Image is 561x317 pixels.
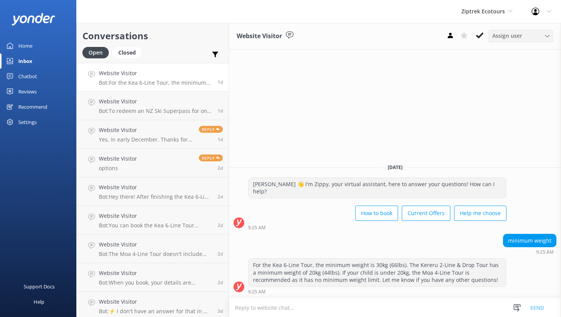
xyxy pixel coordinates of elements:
div: Open [82,47,109,58]
p: Bot: When you book, your details are recorded in our system. If you haven't received a confirmati... [99,279,212,286]
span: Aug 22 2025 09:43am (UTC +12:00) Pacific/Auckland [218,308,223,314]
h4: Website Visitor [99,240,212,249]
span: Aug 23 2025 11:16am (UTC +12:00) Pacific/Auckland [218,165,223,171]
strong: 9:25 AM [536,250,554,254]
h4: Website Visitor [99,126,193,134]
div: Aug 24 2025 09:25am (UTC +12:00) Pacific/Auckland [248,225,506,230]
p: Bot: The Moa 4-Line Tour doesn't include the steepest tree to tree drop. The ziplines start low a... [99,251,212,257]
span: Aug 23 2025 04:35am (UTC +12:00) Pacific/Auckland [218,222,223,228]
span: Aug 24 2025 09:25am (UTC +12:00) Pacific/Auckland [218,79,223,85]
strong: 9:25 AM [248,290,266,294]
p: Bot: For the Kea 6-Line Tour, the minimum weight is 30kg (66lbs). The Kereru 2-Line & Drop Tour h... [99,79,212,86]
a: Website VisitorBot:Hey there! After finishing the Kea 6-Line Tour, you'll end up in town, not whe... [77,177,229,206]
span: Aug 23 2025 01:25am (UTC +12:00) Pacific/Auckland [218,251,223,257]
div: Inbox [18,53,32,69]
img: yonder-white-logo.png [11,13,55,26]
a: Website VisitorBot:The Moa 4-Line Tour doesn't include the steepest tree to tree drop. The ziplin... [77,235,229,263]
p: Yes, in early December. Thanks for your help - I've sent an email now. [99,136,193,143]
div: Closed [113,47,142,58]
span: [DATE] [383,164,407,171]
div: For the Kea 6-Line Tour, the minimum weight is 30kg (66lbs). The Kereru 2-Line & Drop Tour has a ... [248,259,506,286]
h3: Website Visitor [237,31,282,41]
div: Recommend [18,99,47,114]
a: Website VisitorYes, in early December. Thanks for your help - I've sent an email now.Reply1d [77,120,229,149]
div: Home [18,38,32,53]
span: Ziptrek Ecotours [461,8,505,15]
div: [PERSON_NAME] 👋 I'm Zippy, your virtual assistant, here to answer your questions! How can I help? [248,178,506,198]
p: Bot: To redeem an NZ Ski Superpass for one of our Zipline Tours, please visit our office at [STRE... [99,108,212,114]
div: Support Docs [24,279,55,294]
span: Reply [199,126,223,133]
h2: Conversations [82,29,223,43]
a: Website VisitoroptionsReply2d [77,149,229,177]
a: Closed [113,48,145,56]
button: How to book [355,206,398,221]
div: Assign User [488,30,553,42]
a: Website VisitorBot:To redeem an NZ Ski Superpass for one of our Zipline Tours, please visit our o... [77,92,229,120]
a: Website VisitorBot:You can book the Kea 6-Line Tour online, where you can check live availability... [77,206,229,235]
h4: Website Visitor [99,69,212,77]
span: Reply [199,154,223,161]
a: Open [82,48,113,56]
h4: Website Visitor [99,269,212,277]
div: Aug 24 2025 09:25am (UTC +12:00) Pacific/Auckland [503,249,556,254]
a: Website VisitorBot:When you book, your details are recorded in our system. If you haven't receive... [77,263,229,292]
span: Aug 23 2025 07:55am (UTC +12:00) Pacific/Auckland [218,193,223,200]
p: Bot: ⚡ I don't have an answer for that in my knowledge base. Please try and rephrase your questio... [99,308,212,315]
div: Chatbot [18,69,37,84]
span: Aug 23 2025 02:45pm (UTC +12:00) Pacific/Auckland [218,136,223,143]
h4: Website Visitor [99,97,212,106]
button: Current Offers [402,206,450,221]
div: Help [34,294,44,309]
button: Help me choose [454,206,506,221]
span: Assign user [492,32,522,40]
span: Aug 22 2025 09:41pm (UTC +12:00) Pacific/Auckland [218,279,223,286]
h4: Website Visitor [99,212,212,220]
div: Aug 24 2025 09:25am (UTC +12:00) Pacific/Auckland [248,289,506,294]
p: Bot: Hey there! After finishing the Kea 6-Line Tour, you'll end up in town, not where you started... [99,193,212,200]
div: minimum weight [503,234,556,247]
p: Bot: You can book the Kea 6-Line Tour online, where you can check live availability for your grou... [99,222,212,229]
h4: Website Visitor [99,183,212,191]
h4: Website Visitor [99,298,212,306]
strong: 9:25 AM [248,225,266,230]
span: Aug 23 2025 05:42pm (UTC +12:00) Pacific/Auckland [218,108,223,114]
div: Reviews [18,84,37,99]
div: Settings [18,114,37,130]
a: Website VisitorBot:For the Kea 6-Line Tour, the minimum weight is 30kg (66lbs). The Kereru 2-Line... [77,63,229,92]
p: options [99,165,137,172]
h4: Website Visitor [99,154,137,163]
